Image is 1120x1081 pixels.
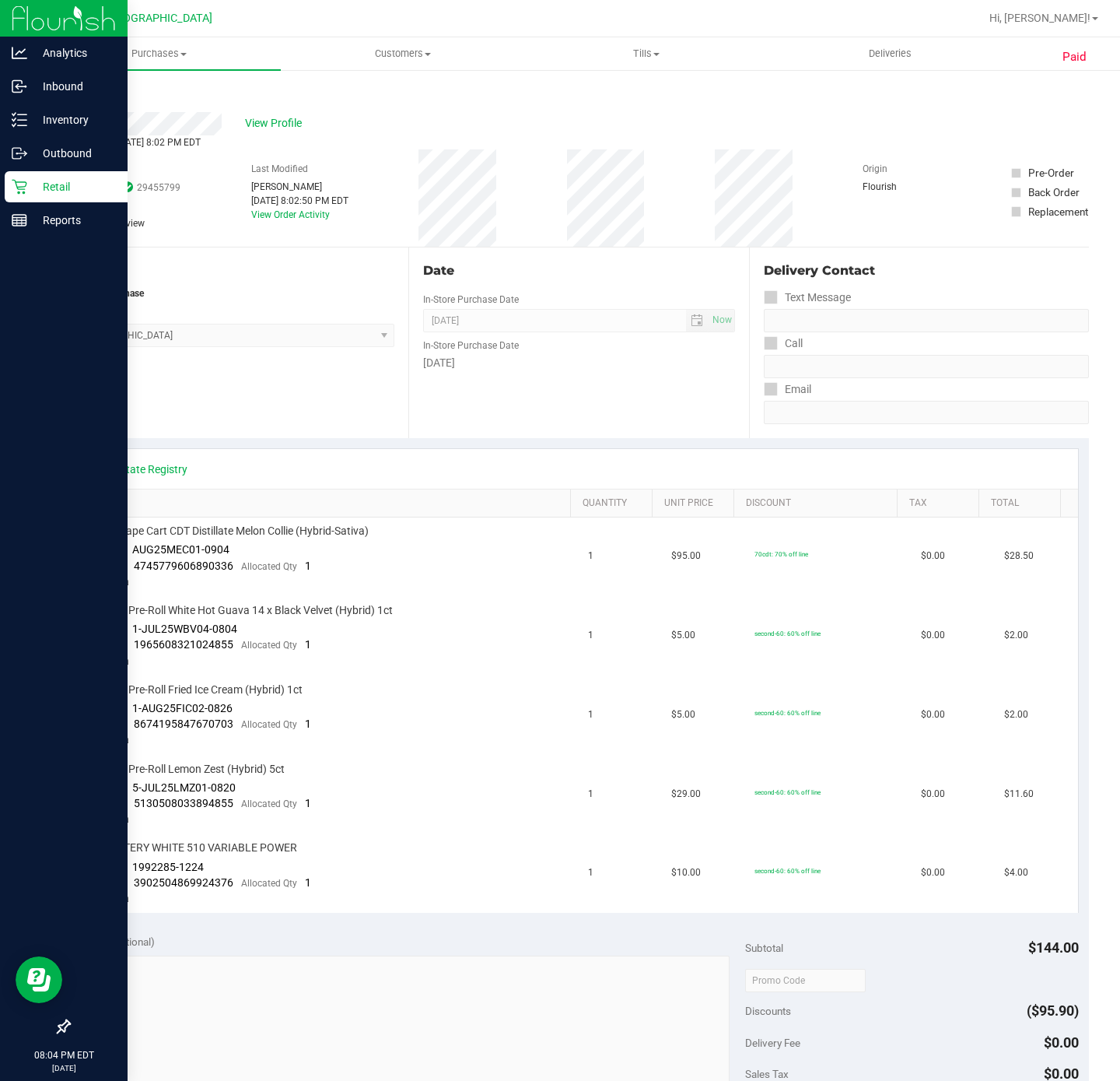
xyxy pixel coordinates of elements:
label: Origin [863,162,887,176]
input: Promo Code [745,969,866,992]
span: Allocated Qty [241,878,297,889]
span: Deliveries [848,47,933,61]
a: Tax [909,497,972,510]
inline-svg: Analytics [12,45,27,61]
span: Delivery Fee [745,1037,800,1049]
p: Reports [27,211,121,230]
span: $95.00 [671,549,701,563]
span: FT 1g Vape Cart CDT Distillate Melon Collie (Hybrid-Sativa) [89,524,369,539]
a: Deliveries [768,37,1012,70]
a: Total [991,497,1054,510]
span: Paid [1062,48,1087,66]
inline-svg: Retail [12,179,27,195]
p: Retail [27,177,121,196]
span: ($95.90) [1027,1002,1079,1019]
inline-svg: Inbound [12,79,27,94]
span: Sales Tax [745,1068,789,1080]
span: 4745779606890336 [134,560,233,572]
span: second-60: 60% off line [754,867,821,875]
div: Delivery Contact [764,261,1089,280]
a: View Order Activity [251,209,330,220]
span: 1 [588,628,593,643]
span: Allocated Qty [241,798,297,809]
span: $2.00 [1004,628,1028,643]
span: $0.00 [921,865,945,880]
p: Outbound [27,144,121,163]
span: $0.00 [921,549,945,563]
span: second-60: 60% off line [754,630,821,637]
label: Email [764,378,811,401]
div: [DATE] 8:02:50 PM EDT [251,194,348,208]
span: $29.00 [671,787,701,802]
span: 1-AUG25FIC02-0826 [132,702,233,714]
span: 1 [305,876,311,889]
span: $0.00 [921,628,945,643]
span: 5130508033894855 [134,797,233,809]
a: Customers [281,37,524,70]
span: $11.60 [1004,787,1034,802]
span: 70cdt: 70% off line [754,550,808,558]
span: 1992285-1224 [132,861,204,873]
span: [GEOGRAPHIC_DATA] [106,12,212,25]
span: $10.00 [671,865,701,880]
span: $4.00 [1004,865,1028,880]
inline-svg: Inventory [12,112,27,128]
span: $28.50 [1004,549,1034,563]
span: $5.00 [671,707,695,722]
span: Allocated Qty [241,719,297,730]
span: Tills [525,47,767,61]
a: View State Registry [94,462,187,477]
span: 1 [588,707,593,722]
span: $5.00 [671,628,695,643]
span: FT BATTERY WHITE 510 VARIABLE POWER [89,841,297,855]
a: Unit Price [664,497,727,510]
inline-svg: Outbound [12,146,27,161]
span: 1-JUL25WBV04-0804 [132,623,237,635]
span: $0.00 [921,787,945,802]
span: Allocated Qty [241,561,297,572]
div: Date [423,261,734,280]
div: Replacement [1028,204,1088,219]
span: Completed [DATE] 8:02 PM EDT [68,137,201,148]
span: FT 0.5g Pre-Roll White Hot Guava 14 x Black Velvet (Hybrid) 1ct [89,603,393,618]
span: 1 [305,638,311,651]
span: Customers [282,47,523,61]
a: SKU [92,497,564,510]
span: second-60: 60% off line [754,788,821,796]
div: [PERSON_NAME] [251,180,348,194]
span: AUG25MEC01-0904 [132,543,229,556]
a: Quantity [583,497,646,510]
span: FT 0.5g Pre-Roll Lemon Zest (Hybrid) 5ct [89,762,285,777]
span: second-60: 60% off line [754,709,821,717]
p: Inbound [27,77,121,96]
span: 1 [588,787,593,802]
p: Inventory [27,111,121,129]
span: $2.00 [1004,707,1028,722]
span: Subtotal [745,942,783,954]
span: Allocated Qty [241,640,297,651]
span: Discounts [745,997,791,1025]
a: Purchases [37,37,281,70]
div: Back Order [1028,184,1080,200]
label: Last Modified [251,162,308,176]
span: 1 [305,718,311,730]
span: Purchases [37,47,281,61]
input: Format: (999) 999-9999 [764,309,1089,332]
span: In Sync [122,180,133,195]
input: Format: (999) 999-9999 [764,355,1089,378]
p: [DATE] [7,1062,121,1074]
span: $0.00 [921,707,945,722]
span: 8674195847670703 [134,718,233,730]
span: 1 [305,797,311,809]
label: In-Store Purchase Date [423,293,519,307]
span: 1 [305,560,311,572]
iframe: Resource center [16,956,62,1003]
label: In-Store Purchase Date [423,339,519,353]
label: Text Message [764,286,851,309]
span: FT 0.5g Pre-Roll Fried Ice Cream (Hybrid) 1ct [89,683,303,697]
span: View Profile [245,115,307,132]
div: [DATE] [423,355,734,371]
span: $144.00 [1028,939,1079,956]
span: 3902504869924376 [134,876,233,889]
span: 1 [588,549,593,563]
